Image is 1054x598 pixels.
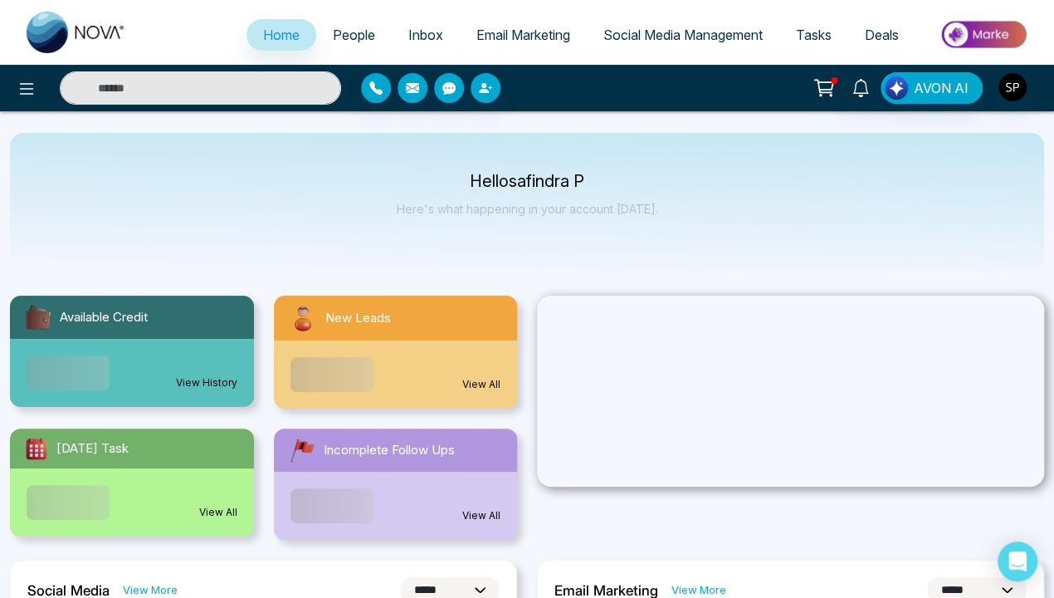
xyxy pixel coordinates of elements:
[603,27,763,43] span: Social Media Management
[246,19,316,51] a: Home
[796,27,832,43] span: Tasks
[779,19,848,51] a: Tasks
[881,72,983,104] button: AVON AI
[325,309,391,328] span: New Leads
[23,302,53,332] img: availableCredit.svg
[998,542,1037,581] div: Open Intercom Messenger
[998,73,1027,101] img: User Avatar
[408,27,443,43] span: Inbox
[324,441,455,460] span: Incomplete Follow Ups
[865,27,899,43] span: Deals
[397,174,658,189] p: Hello safindra P
[397,202,658,216] p: Here's what happening in your account [DATE].
[176,375,237,390] a: View History
[199,505,237,520] a: View All
[264,429,528,540] a: Incomplete Follow UpsView All
[263,27,300,43] span: Home
[27,12,126,53] img: Nova CRM Logo
[587,19,779,51] a: Social Media Management
[316,19,392,51] a: People
[462,377,500,392] a: View All
[123,582,178,598] a: View More
[885,76,908,100] img: Lead Flow
[264,296,528,409] a: New LeadsView All
[287,302,319,334] img: newLeads.svg
[848,19,915,51] a: Deals
[333,27,375,43] span: People
[460,19,587,51] a: Email Marketing
[60,308,148,327] span: Available Credit
[392,19,460,51] a: Inbox
[671,582,726,598] a: View More
[924,16,1044,53] img: Market-place.gif
[476,27,570,43] span: Email Marketing
[23,435,50,462] img: todayTask.svg
[914,78,969,98] span: AVON AI
[56,439,129,458] span: [DATE] Task
[462,508,500,523] a: View All
[287,435,317,465] img: followUps.svg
